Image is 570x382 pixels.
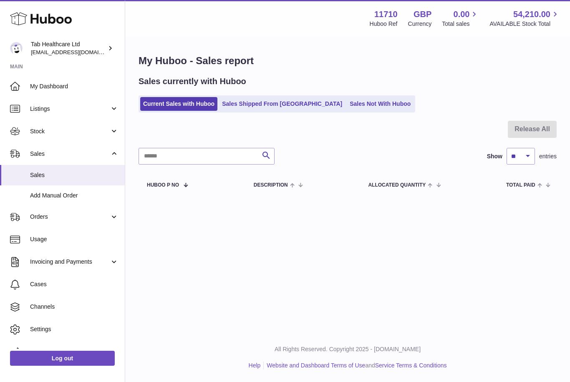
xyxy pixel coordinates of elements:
[487,152,502,160] label: Show
[539,152,557,160] span: entries
[489,20,560,28] span: AVAILABLE Stock Total
[30,348,119,356] span: Returns
[442,20,479,28] span: Total sales
[30,127,110,135] span: Stock
[147,182,179,188] span: Huboo P no
[219,97,345,111] a: Sales Shipped From [GEOGRAPHIC_DATA]
[254,182,288,188] span: Description
[30,150,110,158] span: Sales
[347,97,414,111] a: Sales Not With Huboo
[10,351,115,366] a: Log out
[30,235,119,243] span: Usage
[140,97,217,111] a: Current Sales with Huboo
[442,9,479,28] a: 0.00 Total sales
[30,258,110,266] span: Invoicing and Payments
[489,9,560,28] a: 54,210.00 AVAILABLE Stock Total
[374,9,398,20] strong: 11710
[264,362,446,370] li: and
[370,20,398,28] div: Huboo Ref
[368,182,426,188] span: ALLOCATED Quantity
[506,182,535,188] span: Total paid
[375,362,447,369] a: Service Terms & Conditions
[454,9,470,20] span: 0.00
[249,362,261,369] a: Help
[30,213,110,221] span: Orders
[30,171,119,179] span: Sales
[10,42,23,55] img: sabiredjamgoz@tabhealthcare.co.uk
[132,345,563,353] p: All Rights Reserved. Copyright 2025 - [DOMAIN_NAME]
[30,303,119,311] span: Channels
[30,192,119,200] span: Add Manual Order
[31,40,106,56] div: Tab Healthcare Ltd
[30,325,119,333] span: Settings
[408,20,432,28] div: Currency
[139,54,557,67] h1: My Huboo - Sales report
[267,362,365,369] a: Website and Dashboard Terms of Use
[31,49,123,55] span: [EMAIL_ADDRESS][DOMAIN_NAME]
[414,9,431,20] strong: GBP
[30,280,119,288] span: Cases
[513,9,550,20] span: 54,210.00
[30,82,119,90] span: My Dashboard
[30,105,110,113] span: Listings
[139,76,246,87] h2: Sales currently with Huboo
